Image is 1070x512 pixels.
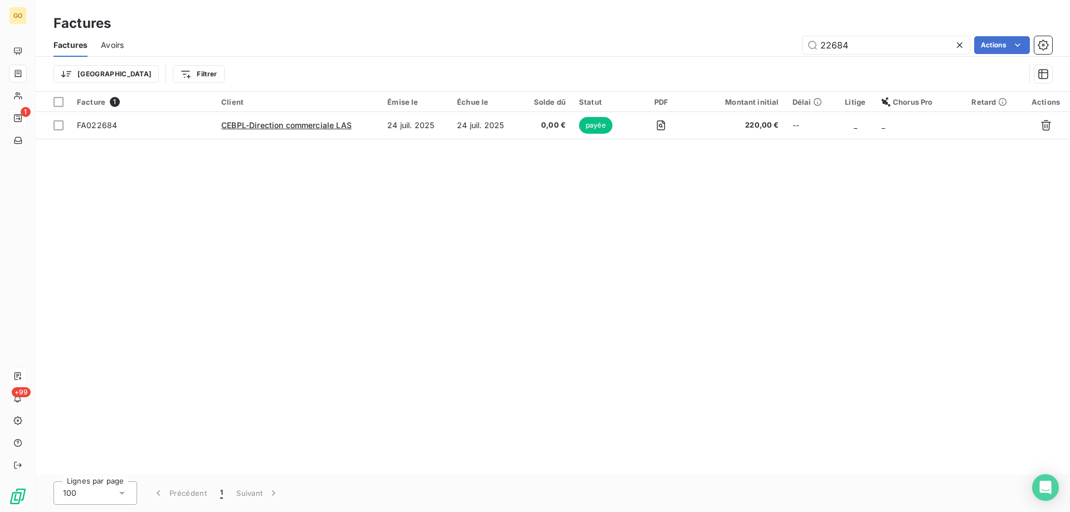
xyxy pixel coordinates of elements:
[457,97,513,106] div: Échue le
[230,481,286,505] button: Suivant
[221,97,374,106] div: Client
[63,487,76,499] span: 100
[699,97,779,106] div: Montant initial
[9,7,27,25] div: GO
[387,97,444,106] div: Émise le
[527,97,566,106] div: Solde dû
[53,65,159,83] button: [GEOGRAPHIC_DATA]
[786,112,836,139] td: --
[974,36,1030,54] button: Actions
[802,36,970,54] input: Rechercher
[792,97,829,106] div: Délai
[77,97,105,106] span: Facture
[527,120,566,131] span: 0,00 €
[381,112,450,139] td: 24 juil. 2025
[220,487,223,499] span: 1
[579,97,623,106] div: Statut
[213,481,230,505] button: 1
[9,109,26,127] a: 1
[53,13,111,33] h3: Factures
[110,97,120,107] span: 1
[699,120,779,131] span: 220,00 €
[12,387,31,397] span: +99
[854,120,857,130] span: _
[53,40,87,51] span: Factures
[882,97,958,106] div: Chorus Pro
[77,120,117,130] span: FA022684
[1032,474,1059,501] div: Open Intercom Messenger
[450,112,520,139] td: 24 juil. 2025
[21,107,31,117] span: 1
[173,65,224,83] button: Filtrer
[1028,97,1063,106] div: Actions
[971,97,1015,106] div: Retard
[882,120,885,130] span: _
[221,120,352,130] span: CEBPL-Direction commerciale LAS
[636,97,686,106] div: PDF
[579,117,612,134] span: payée
[9,487,27,505] img: Logo LeanPay
[146,481,213,505] button: Précédent
[843,97,868,106] div: Litige
[101,40,124,51] span: Avoirs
